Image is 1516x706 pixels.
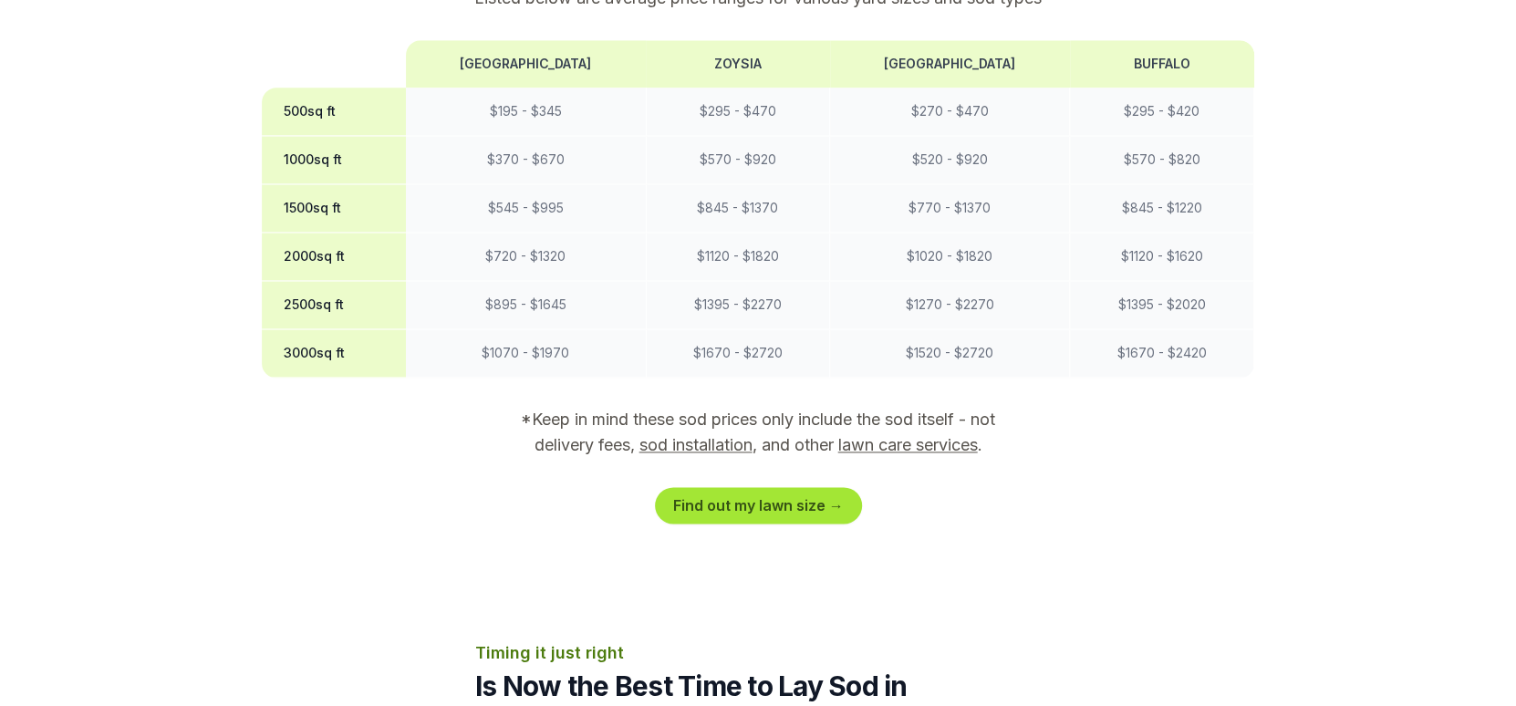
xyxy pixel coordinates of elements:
td: $ 520 - $ 920 [830,136,1070,184]
td: $ 1395 - $ 2020 [1070,281,1254,329]
th: Buffalo [1070,40,1254,88]
th: 1000 sq ft [262,136,406,184]
td: $ 570 - $ 820 [1070,136,1254,184]
td: $ 570 - $ 920 [646,136,830,184]
td: $ 1120 - $ 1620 [1070,233,1254,281]
td: $ 1395 - $ 2270 [646,281,830,329]
a: lawn care services [838,435,978,454]
td: $ 845 - $ 1220 [1070,184,1254,233]
td: $ 1020 - $ 1820 [830,233,1070,281]
th: Zoysia [646,40,830,88]
th: 500 sq ft [262,88,406,136]
p: *Keep in mind these sod prices only include the sod itself - not delivery fees, , and other . [495,407,1021,458]
th: 2000 sq ft [262,233,406,281]
td: $ 1070 - $ 1970 [406,329,646,378]
td: $ 295 - $ 470 [646,88,830,136]
td: $ 1270 - $ 2270 [830,281,1070,329]
td: $ 1670 - $ 2720 [646,329,830,378]
th: 3000 sq ft [262,329,406,378]
td: $ 845 - $ 1370 [646,184,830,233]
td: $ 1520 - $ 2720 [830,329,1070,378]
td: $ 295 - $ 420 [1070,88,1254,136]
td: $ 1120 - $ 1820 [646,233,830,281]
th: 1500 sq ft [262,184,406,233]
td: $ 720 - $ 1320 [406,233,646,281]
td: $ 270 - $ 470 [830,88,1070,136]
td: $ 545 - $ 995 [406,184,646,233]
td: $ 195 - $ 345 [406,88,646,136]
a: Find out my lawn size → [655,487,862,524]
td: $ 370 - $ 670 [406,136,646,184]
td: $ 1670 - $ 2420 [1070,329,1254,378]
td: $ 895 - $ 1645 [406,281,646,329]
th: 2500 sq ft [262,281,406,329]
td: $ 770 - $ 1370 [830,184,1070,233]
th: [GEOGRAPHIC_DATA] [406,40,646,88]
th: [GEOGRAPHIC_DATA] [830,40,1070,88]
p: Timing it just right [475,640,1041,666]
a: sod installation [639,435,753,454]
